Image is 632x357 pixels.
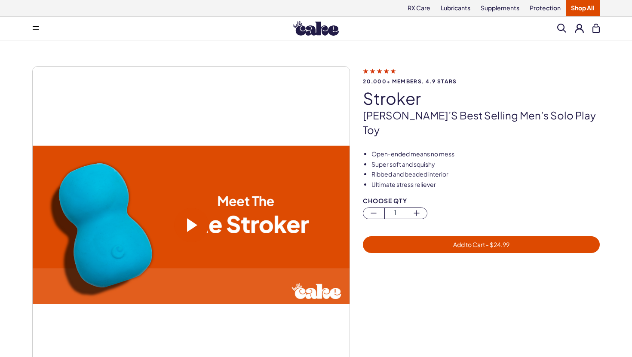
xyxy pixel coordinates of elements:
[371,170,600,179] li: Ribbed and beaded interior
[363,79,600,84] span: 20,000+ members, 4.9 stars
[293,21,339,36] img: Hello Cake
[363,236,600,253] button: Add to Cart - $24.99
[371,160,600,169] li: Super soft and squishy
[363,198,600,204] div: Choose Qty
[363,89,600,107] h1: stroker
[363,67,600,84] a: 20,000+ members, 4.9 stars
[485,241,509,248] span: - $ 24.99
[453,241,509,248] span: Add to Cart
[371,150,600,159] li: Open-ended means no mess
[385,208,406,218] span: 1
[371,180,600,189] li: Ultimate stress reliever
[363,108,600,137] p: [PERSON_NAME]’s best selling men’s solo play toy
